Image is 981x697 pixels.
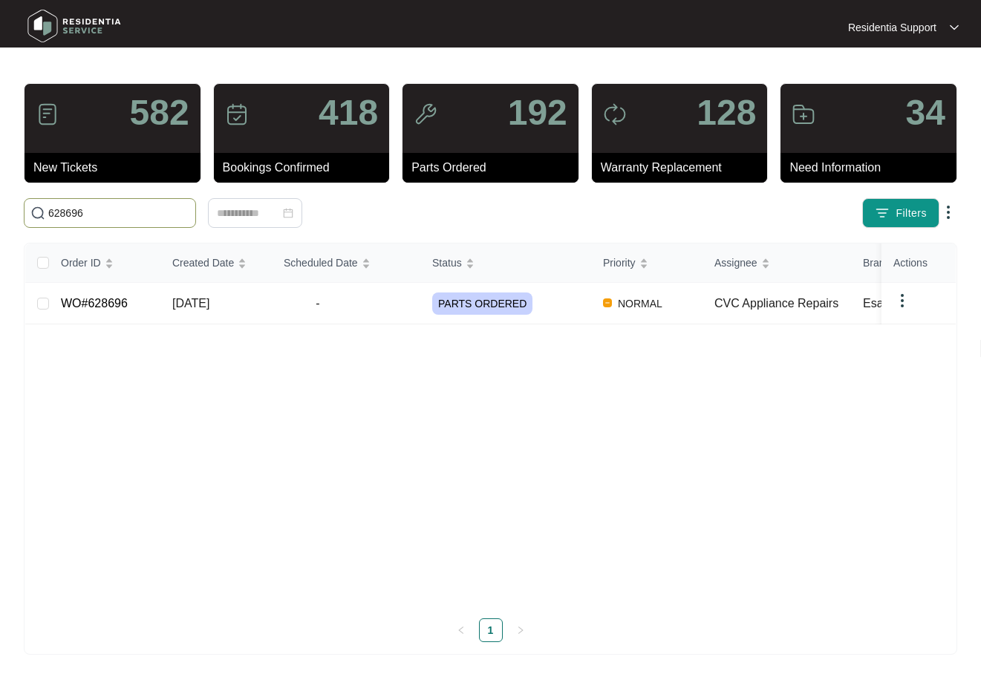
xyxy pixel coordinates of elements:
[411,159,579,177] p: Parts Ordered
[33,159,201,177] p: New Tickets
[284,255,358,271] span: Scheduled Date
[414,102,437,126] img: icon
[591,243,703,283] th: Priority
[875,206,890,220] img: filter icon
[863,255,890,271] span: Brand
[516,626,525,635] span: right
[603,298,612,307] img: Vercel Logo
[480,619,502,641] a: 1
[848,20,936,35] p: Residentia Support
[420,243,591,283] th: Status
[130,95,189,131] p: 582
[881,243,956,283] th: Actions
[714,255,757,271] span: Assignee
[603,255,636,271] span: Priority
[714,295,851,312] div: CVC Appliance Repairs
[49,243,160,283] th: Order ID
[172,255,234,271] span: Created Date
[906,95,945,131] p: 34
[508,95,567,131] p: 192
[22,4,126,48] img: residentia service logo
[697,95,756,131] p: 128
[792,102,815,126] img: icon
[893,292,911,310] img: dropdown arrow
[284,295,352,312] span: -
[612,295,668,312] span: NORMAL
[36,102,59,126] img: icon
[479,618,503,642] li: 1
[319,95,378,131] p: 418
[272,243,420,283] th: Scheduled Date
[950,24,959,31] img: dropdown arrow
[851,243,925,283] th: Brand
[432,292,532,315] span: PARTS ORDERED
[449,618,473,642] li: Previous Page
[862,198,939,228] button: filter iconFilters
[939,203,957,221] img: dropdown arrow
[509,618,532,642] li: Next Page
[509,618,532,642] button: right
[703,243,851,283] th: Assignee
[896,206,927,221] span: Filters
[789,159,956,177] p: Need Information
[225,102,249,126] img: icon
[432,255,462,271] span: Status
[457,626,466,635] span: left
[223,159,390,177] p: Bookings Confirmed
[172,297,209,310] span: [DATE]
[61,297,128,310] a: WO#628696
[603,102,627,126] img: icon
[449,618,473,642] button: left
[61,255,101,271] span: Order ID
[30,206,45,220] img: search-icon
[601,159,768,177] p: Warranty Replacement
[48,205,189,221] input: Search by Order Id, Assignee Name, Customer Name, Brand and Model
[863,297,896,310] span: Esatto
[160,243,272,283] th: Created Date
